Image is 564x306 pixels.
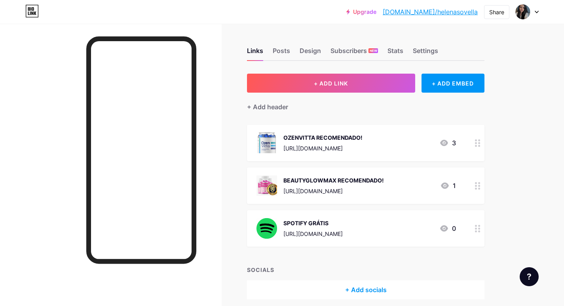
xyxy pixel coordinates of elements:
[283,219,343,227] div: SPOTIFY GRÁTIS
[283,187,384,195] div: [URL][DOMAIN_NAME]
[283,144,363,152] div: [URL][DOMAIN_NAME]
[439,138,456,148] div: 3
[422,74,484,93] div: + ADD EMBED
[247,102,288,112] div: + Add header
[283,230,343,238] div: [URL][DOMAIN_NAME]
[247,266,484,274] div: SOCIALS
[515,4,530,19] img: helenasovella
[273,46,290,60] div: Posts
[440,181,456,190] div: 1
[387,46,403,60] div: Stats
[247,280,484,299] div: + Add socials
[256,133,277,153] img: OZENVITTA RECOMENDADO!
[489,8,504,16] div: Share
[346,9,376,15] a: Upgrade
[370,48,377,53] span: NEW
[413,46,438,60] div: Settings
[439,224,456,233] div: 0
[314,80,348,87] span: + ADD LINK
[247,46,263,60] div: Links
[256,175,277,196] img: BEAUTYGLOWMAX RECOMENDADO!
[247,74,415,93] button: + ADD LINK
[383,7,478,17] a: [DOMAIN_NAME]/helenasovella
[330,46,378,60] div: Subscribers
[300,46,321,60] div: Design
[283,176,384,184] div: BEAUTYGLOWMAX RECOMENDADO!
[256,218,277,239] img: SPOTIFY GRÁTIS
[283,133,363,142] div: OZENVITTA RECOMENDADO!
